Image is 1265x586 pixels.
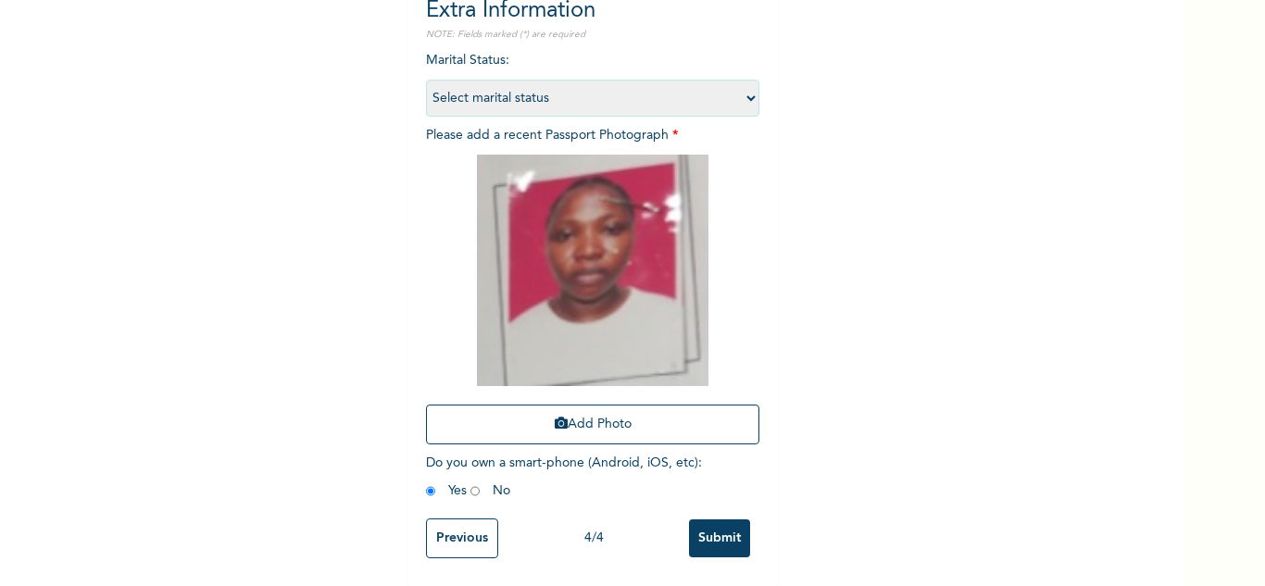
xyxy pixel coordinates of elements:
[426,456,702,497] span: Do you own a smart-phone (Android, iOS, etc) : Yes No
[689,519,750,557] input: Submit
[426,28,759,42] p: NOTE: Fields marked (*) are required
[426,129,759,454] span: Please add a recent Passport Photograph
[477,155,708,386] img: Crop
[426,518,498,558] input: Previous
[498,529,689,548] div: 4 / 4
[426,405,759,444] button: Add Photo
[426,54,759,105] span: Marital Status :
